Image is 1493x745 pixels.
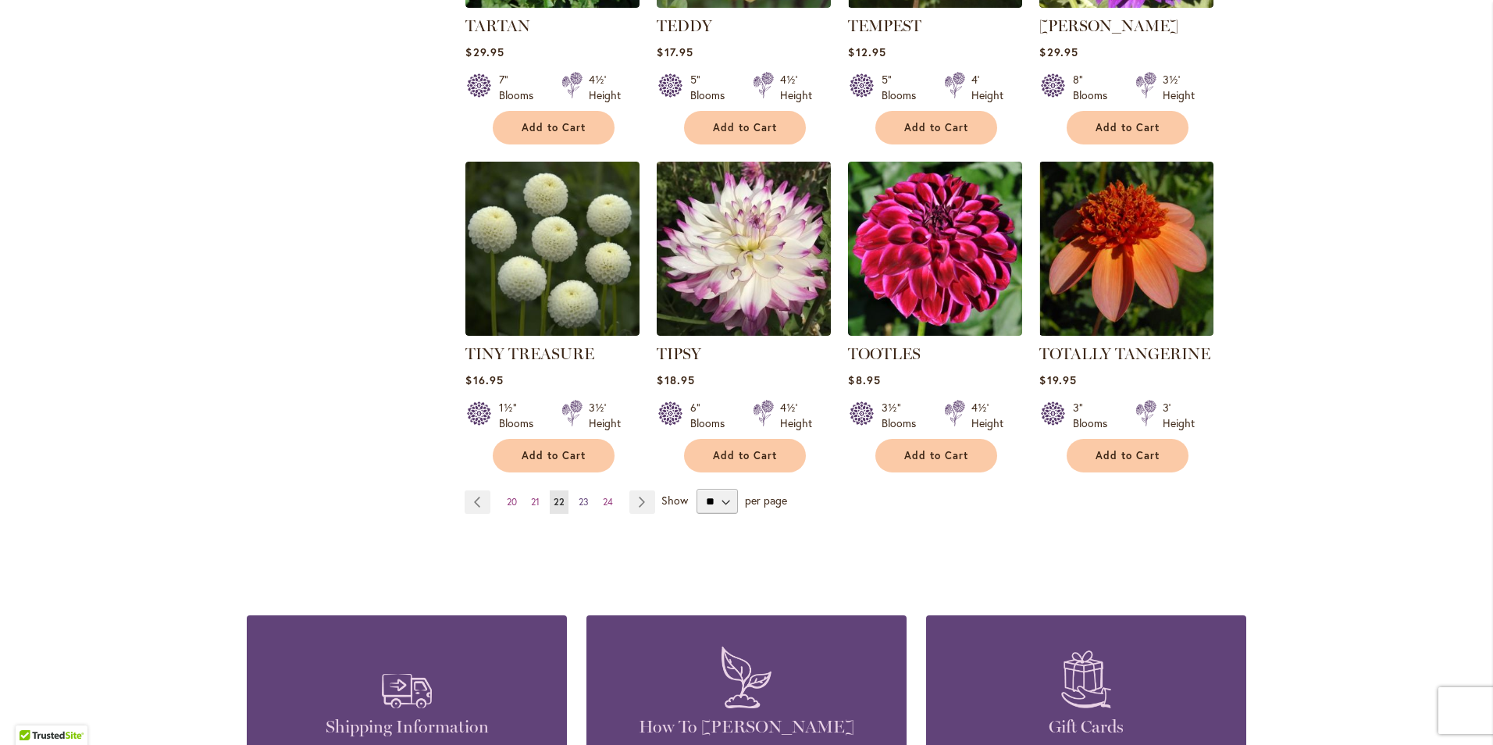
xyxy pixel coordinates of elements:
div: 5" Blooms [882,72,925,103]
h4: How To [PERSON_NAME] [610,716,883,738]
span: Add to Cart [904,449,968,462]
a: TINY TREASURE [465,324,640,339]
h4: Gift Cards [950,716,1223,738]
a: TOTALLY TANGERINE [1039,324,1213,339]
a: TIPSY [657,324,831,339]
div: 3½' Height [1163,72,1195,103]
div: 4½' Height [971,400,1003,431]
button: Add to Cart [1067,439,1188,472]
div: 8" Blooms [1073,72,1117,103]
span: $8.95 [848,372,880,387]
a: TEMPEST [848,16,921,35]
span: Add to Cart [1096,121,1160,134]
button: Add to Cart [493,439,615,472]
div: 3½" Blooms [882,400,925,431]
span: per page [745,493,787,508]
div: 3' Height [1163,400,1195,431]
span: $29.95 [1039,45,1078,59]
div: 4½' Height [780,72,812,103]
button: Add to Cart [684,439,806,472]
img: TINY TREASURE [465,162,640,336]
span: Add to Cart [713,449,777,462]
div: 7" Blooms [499,72,543,103]
a: TIPSY [657,344,701,363]
div: 5" Blooms [690,72,734,103]
span: $18.95 [657,372,694,387]
img: TIPSY [657,162,831,336]
button: Add to Cart [875,439,997,472]
div: 4½' Height [780,400,812,431]
span: 22 [554,496,565,508]
img: Tootles [848,162,1022,336]
img: TOTALLY TANGERINE [1039,162,1213,336]
span: 24 [603,496,613,508]
span: $29.95 [465,45,504,59]
a: TOOTLES [848,344,921,363]
span: Add to Cart [713,121,777,134]
a: 24 [599,490,617,514]
span: Add to Cart [522,121,586,134]
a: TEDDY [657,16,712,35]
span: $17.95 [657,45,693,59]
button: Add to Cart [684,111,806,144]
div: 3" Blooms [1073,400,1117,431]
button: Add to Cart [493,111,615,144]
button: Add to Cart [1067,111,1188,144]
span: 21 [531,496,540,508]
a: 20 [503,490,521,514]
a: Tootles [848,324,1022,339]
span: 23 [579,496,589,508]
span: Show [661,493,688,508]
div: 4' Height [971,72,1003,103]
iframe: Launch Accessibility Center [12,690,55,733]
span: Add to Cart [522,449,586,462]
h4: Shipping Information [270,716,543,738]
span: $16.95 [465,372,503,387]
a: TINY TREASURE [465,344,594,363]
a: 23 [575,490,593,514]
a: TARTAN [465,16,530,35]
a: TOTALLY TANGERINE [1039,344,1210,363]
span: Add to Cart [1096,449,1160,462]
div: 6" Blooms [690,400,734,431]
a: 21 [527,490,543,514]
span: $19.95 [1039,372,1076,387]
button: Add to Cart [875,111,997,144]
span: $12.95 [848,45,885,59]
span: 20 [507,496,517,508]
div: 4½' Height [589,72,621,103]
a: [PERSON_NAME] [1039,16,1178,35]
div: 3½' Height [589,400,621,431]
div: 1½" Blooms [499,400,543,431]
span: Add to Cart [904,121,968,134]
